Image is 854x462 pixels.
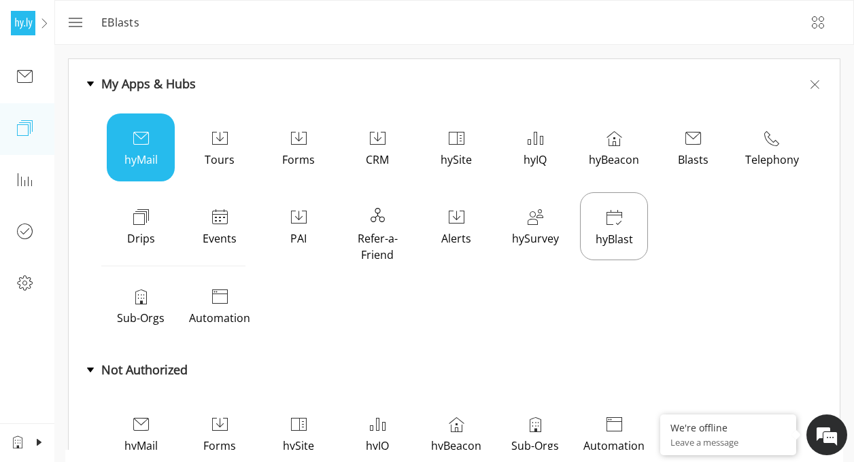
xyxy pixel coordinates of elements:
img: d_692782471_company_1567716308916_692782471 [23,68,57,102]
textarea: Type your message and click 'Submit' [7,313,259,361]
p: Leave a message [670,436,786,448]
button: menu [58,6,90,39]
p: Telephony [741,152,802,168]
p: Blasts [662,152,723,168]
div: My Apps & Hubs [101,75,196,92]
p: PAI [268,230,329,247]
p: Forms [268,152,329,168]
p: Drips [110,230,171,247]
p: hySurvey [505,230,566,247]
em: Submit [199,361,247,379]
p: Tours [189,152,250,168]
span: We are offline. Please leave us a message. [29,142,237,279]
p: eBlasts [101,14,148,31]
p: Refer-a-Friend [347,230,408,263]
div: Not Authorized [85,361,823,378]
p: hySite [426,152,487,168]
div: My Apps & Hubs [85,75,823,92]
div: Leave a message [71,76,228,94]
div: We're offline [670,421,786,434]
p: Events [189,230,250,247]
div: Not Authorized [101,361,188,378]
p: Alerts [426,230,487,247]
p: hyBlast [583,231,645,247]
div: Minimize live chat window [223,7,256,39]
p: Automation [189,310,250,326]
p: Sub-Orgs [110,310,171,326]
p: CRM [347,152,408,168]
p: hyMail [110,152,171,168]
p: hyBeacon [583,152,645,168]
p: hyIQ [505,152,566,168]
